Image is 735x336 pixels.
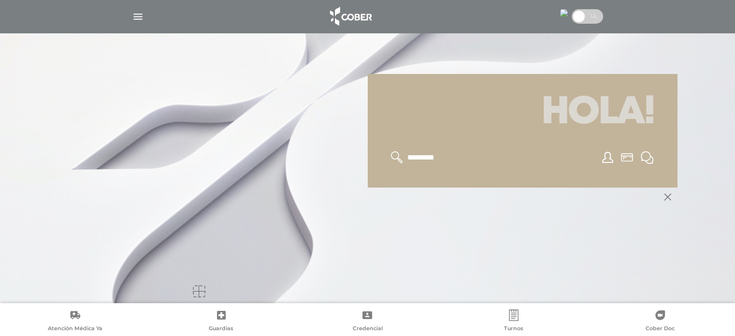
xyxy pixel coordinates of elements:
span: Turnos [504,325,523,334]
a: Guardias [148,309,295,334]
span: Credencial [352,325,382,334]
img: Cober_menu-lines-white.svg [132,11,144,23]
img: 25701 [560,9,568,17]
a: Cober Doc [587,309,733,334]
a: Atención Médica Ya [2,309,148,334]
a: Credencial [294,309,441,334]
span: Cober Doc [646,325,675,334]
h1: Hola! [379,86,665,140]
span: Guardias [209,325,233,334]
span: Atención Médica Ya [48,325,102,334]
a: Turnos [441,309,587,334]
img: logo_cober_home-white.png [325,5,375,28]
